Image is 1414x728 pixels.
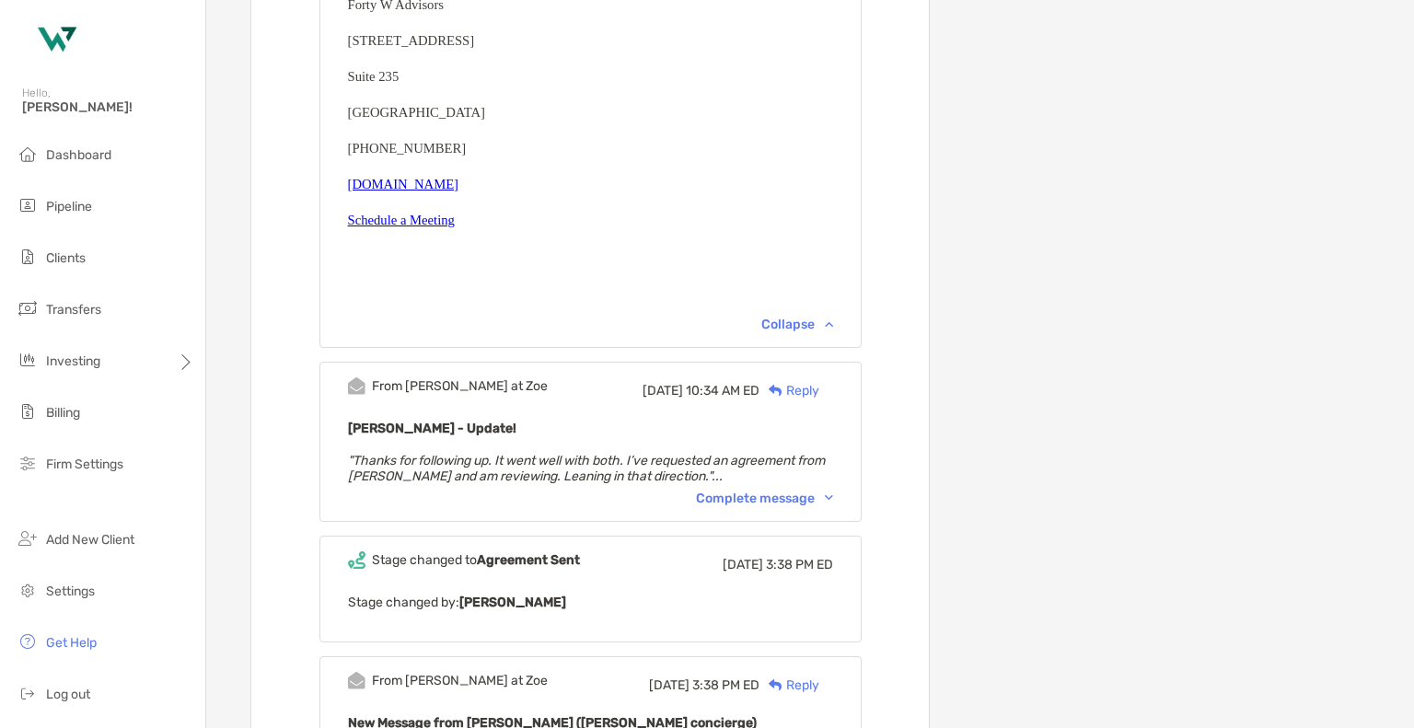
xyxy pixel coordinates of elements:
div: From [PERSON_NAME] at Zoe [372,673,548,688]
img: Chevron icon [825,321,833,327]
div: From [PERSON_NAME] at Zoe [372,378,548,394]
span: Dashboard [46,147,111,163]
img: Event icon [348,672,365,689]
img: Reply icon [769,385,782,397]
img: transfers icon [17,297,39,319]
img: get-help icon [17,630,39,653]
span: [GEOGRAPHIC_DATA] [348,105,485,120]
img: investing icon [17,349,39,371]
span: [DATE] [643,383,683,399]
span: 3:38 PM ED [766,557,833,572]
b: Agreement Sent [477,552,580,568]
em: "Thanks for following up. It went well with both. I’ve requested an agreement from [PERSON_NAME] ... [348,453,825,484]
img: Event icon [348,377,365,395]
div: Collapse [761,317,833,332]
a: [DOMAIN_NAME] [348,177,459,191]
div: Reply [759,381,819,400]
span: [PERSON_NAME]! [22,99,194,115]
span: 3:38 PM ED [692,677,759,693]
img: Chevron icon [825,495,833,501]
a: Schedule a Meeting [348,213,455,227]
img: settings icon [17,579,39,601]
span: Firm Settings [46,456,123,472]
span: Get Help [46,635,97,651]
img: clients icon [17,246,39,268]
span: Suite 235 [348,69,400,84]
img: dashboard icon [17,143,39,165]
span: Add New Client [46,532,134,548]
p: Stage changed by: [348,591,833,614]
span: [DATE] [649,677,690,693]
b: [PERSON_NAME] - Update! [348,421,516,436]
span: 10:34 AM ED [686,383,759,399]
span: Investing [46,353,100,369]
span: [DATE] [723,557,763,572]
span: Settings [46,584,95,599]
span: Transfers [46,302,101,318]
img: billing icon [17,400,39,422]
img: Reply icon [769,679,782,691]
div: Reply [759,676,819,695]
div: Stage changed to [372,552,580,568]
span: Pipeline [46,199,92,214]
span: Billing [46,405,80,421]
span: [PHONE_NUMBER] [348,141,467,156]
span: Log out [46,687,90,702]
div: Complete message [696,491,833,506]
img: Zoe Logo [22,7,88,74]
img: add_new_client icon [17,527,39,549]
img: firm-settings icon [17,452,39,474]
span: Clients [46,250,86,266]
span: [STREET_ADDRESS] [348,33,475,48]
img: logout icon [17,682,39,704]
b: [PERSON_NAME] [459,595,566,610]
img: Event icon [348,551,365,569]
img: pipeline icon [17,194,39,216]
